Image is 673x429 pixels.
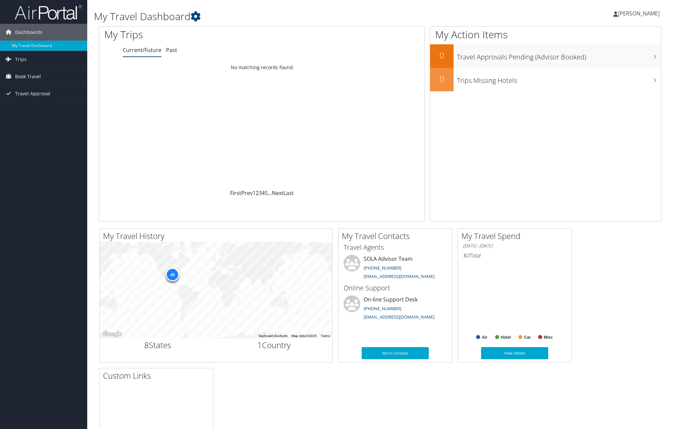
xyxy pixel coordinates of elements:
[166,46,177,54] a: Past
[262,189,265,197] a: 4
[344,243,447,252] h3: Travel Agents
[268,189,272,197] span: …
[430,44,661,68] a: 0Travel Approvals Pending (Advisor Booked)
[342,230,452,242] h2: My Travel Contacts
[105,339,211,351] h2: States
[364,314,434,320] a: [EMAIL_ADDRESS][DOMAIN_NAME]
[259,334,288,338] button: Keyboard shortcuts
[344,283,447,293] h3: Online Support
[321,334,330,338] a: Terms (opens in new tab)
[340,255,450,282] li: SOLA Advisor Team
[230,189,241,197] a: First
[461,230,571,242] h2: My Travel Spend
[544,335,553,340] text: Misc
[256,189,259,197] a: 2
[430,73,454,85] h2: 0
[463,252,566,259] h6: Total
[103,230,332,242] h2: My Travel History
[524,335,531,340] text: Car
[362,347,429,359] a: More Contacts
[501,335,511,340] text: Hotel
[283,189,294,197] a: Last
[272,189,283,197] a: Next
[340,295,450,323] li: On-line Support Desk
[430,50,454,61] h2: 0
[15,85,50,102] span: Travel Approval
[463,252,469,259] span: $0
[364,305,401,312] a: [PHONE_NUMBER]
[103,370,213,381] h2: Custom Links
[99,61,424,74] td: No matching records found
[482,335,487,340] text: Air
[123,46,161,54] a: Current/Future
[104,28,284,42] h1: My Trips
[463,243,566,249] h6: [DATE] - [DATE]
[259,189,262,197] a: 3
[101,330,123,338] a: Open this area in Google Maps (opens a new window)
[253,189,256,197] a: 1
[166,268,179,281] div: 45
[94,9,475,23] h1: My Travel Dashboard
[15,51,27,68] span: Trips
[265,189,268,197] a: 5
[364,265,401,271] a: [PHONE_NUMBER]
[292,334,317,338] span: Map data ©2025
[101,330,123,338] img: Google
[613,3,666,23] a: [PERSON_NAME]
[430,68,661,91] a: 0Trips Missing Hotels
[15,68,41,85] span: Book Travel
[15,24,42,41] span: Dashboards
[618,10,660,17] span: [PERSON_NAME]
[457,73,661,85] h3: Trips Missing Hotels
[364,273,434,279] a: [EMAIL_ADDRESS][DOMAIN_NAME]
[457,49,661,62] h3: Travel Approvals Pending (Advisor Booked)
[430,28,661,42] h1: My Action Items
[481,347,548,359] a: View Details
[144,339,149,350] span: 8
[241,189,253,197] a: Prev
[221,339,327,351] h2: Country
[257,339,262,350] span: 1
[15,4,82,20] img: airportal-logo.png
